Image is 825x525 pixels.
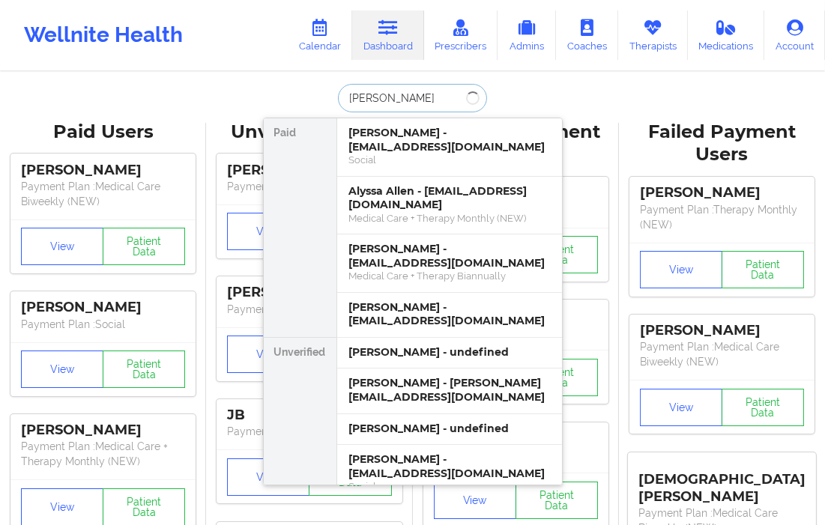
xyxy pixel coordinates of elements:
div: Unverified Users [217,121,402,144]
div: [PERSON_NAME] - [PERSON_NAME][EMAIL_ADDRESS][DOMAIN_NAME] [349,376,550,404]
p: Payment Plan : Medical Care Biweekly (NEW) [21,179,185,209]
div: [PERSON_NAME] [21,422,185,439]
a: Medications [688,10,765,60]
button: View [640,389,722,426]
div: [DEMOGRAPHIC_DATA][PERSON_NAME] [638,460,806,506]
div: Failed Payment Users [629,121,815,167]
a: Admins [498,10,556,60]
div: JB [227,407,391,424]
p: Payment Plan : Unmatched Plan [227,424,391,439]
p: Payment Plan : Therapy Monthly (NEW) [640,202,804,232]
div: [PERSON_NAME] - [EMAIL_ADDRESS][DOMAIN_NAME] [349,242,550,270]
div: Paid Users [10,121,196,144]
div: Alyssa Allen - [EMAIL_ADDRESS][DOMAIN_NAME] [349,184,550,212]
a: Account [764,10,825,60]
button: View [640,251,722,288]
div: [PERSON_NAME] [21,162,185,179]
div: [PERSON_NAME] - [EMAIL_ADDRESS][DOMAIN_NAME] [349,300,550,328]
button: Patient Data [103,350,185,388]
button: View [227,336,309,373]
div: [PERSON_NAME] - undefined [349,422,550,436]
div: Paid [264,118,336,338]
button: View [227,213,309,250]
div: Social [349,154,550,166]
a: Calendar [288,10,352,60]
div: [PERSON_NAME] [640,322,804,339]
p: Payment Plan : Unmatched Plan [227,179,391,194]
div: [PERSON_NAME] - undefined [349,345,550,359]
button: Patient Data [103,228,185,265]
button: View [21,350,103,388]
button: Patient Data [516,482,598,519]
div: [PERSON_NAME] [21,299,185,316]
a: Therapists [618,10,688,60]
div: [PERSON_NAME] - [EMAIL_ADDRESS][DOMAIN_NAME] [349,452,550,480]
button: View [227,458,309,496]
button: Patient Data [722,251,804,288]
button: View [434,482,516,519]
div: Medical Care + Therapy Monthly (NEW) [349,212,550,225]
p: Payment Plan : Medical Care Biweekly (NEW) [640,339,804,369]
div: [PERSON_NAME] [227,162,391,179]
div: [PERSON_NAME] [640,184,804,201]
button: Patient Data [722,389,804,426]
p: Payment Plan : Unmatched Plan [227,302,391,317]
button: View [21,228,103,265]
a: Coaches [556,10,618,60]
a: Prescribers [424,10,498,60]
a: Dashboard [352,10,424,60]
div: [PERSON_NAME] [227,284,391,301]
div: Medical Care + Therapy Biannually [349,270,550,282]
div: Social [349,480,550,493]
p: Payment Plan : Social [21,317,185,332]
p: Payment Plan : Medical Care + Therapy Monthly (NEW) [21,439,185,469]
div: [PERSON_NAME] - [EMAIL_ADDRESS][DOMAIN_NAME] [349,126,550,154]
